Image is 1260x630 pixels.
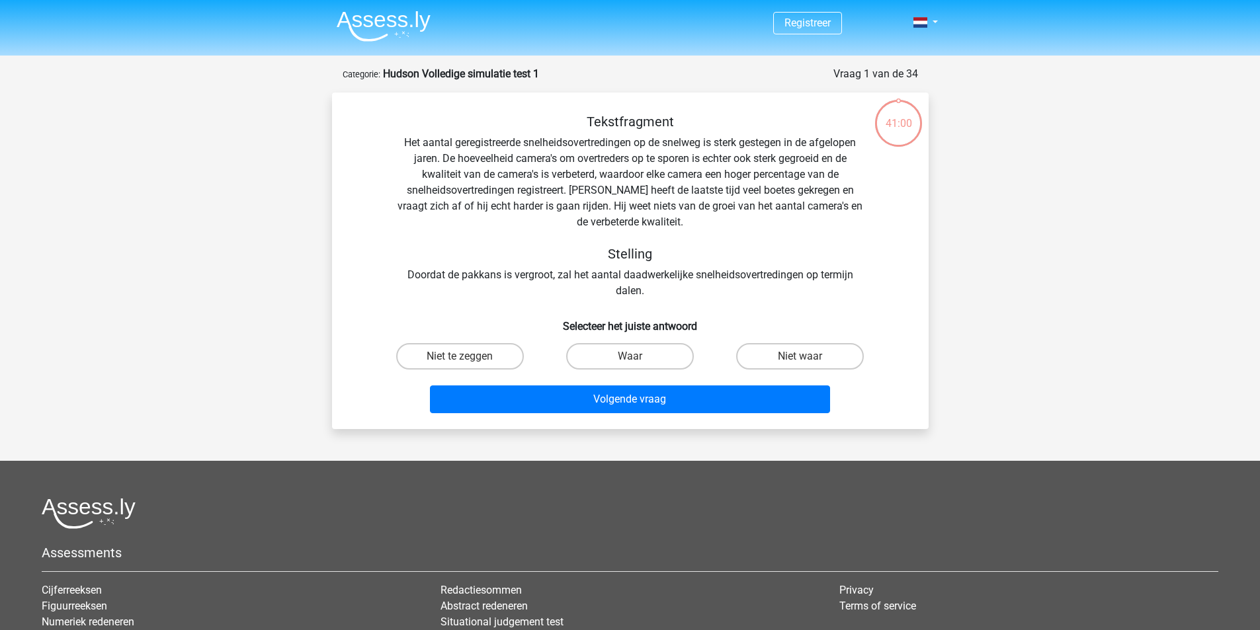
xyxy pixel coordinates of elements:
a: Numeriek redeneren [42,615,134,628]
h5: Stelling [396,246,865,262]
label: Waar [566,343,694,370]
button: Volgende vraag [430,385,830,413]
a: Abstract redeneren [441,600,528,612]
strong: Hudson Volledige simulatie test 1 [383,67,539,80]
h5: Tekstfragment [396,114,865,130]
label: Niet waar [736,343,864,370]
a: Redactiesommen [441,584,522,596]
img: Assessly [337,11,431,42]
img: Assessly logo [42,498,136,529]
h6: Selecteer het juiste antwoord [353,309,907,333]
a: Cijferreeksen [42,584,102,596]
a: Figuurreeksen [42,600,107,612]
a: Terms of service [839,600,916,612]
a: Privacy [839,584,874,596]
h5: Assessments [42,545,1218,561]
small: Categorie: [343,69,380,79]
div: Het aantal geregistreerde snelheidsovertredingen op de snelweg is sterk gestegen in de afgelopen ... [353,114,907,299]
label: Niet te zeggen [396,343,524,370]
div: 41:00 [874,98,923,132]
a: Registreer [784,17,831,29]
a: Situational judgement test [441,615,564,628]
div: Vraag 1 van de 34 [833,66,918,82]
